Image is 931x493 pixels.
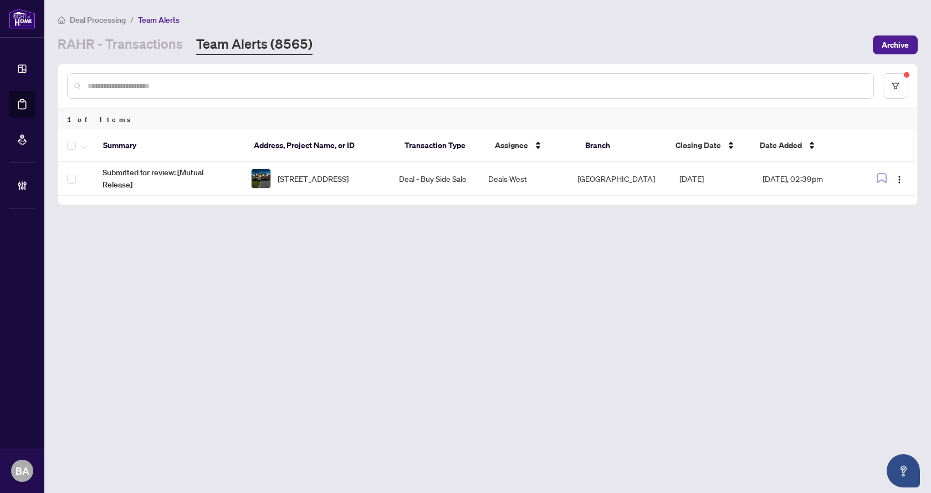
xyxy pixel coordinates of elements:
[667,130,751,162] th: Closing Date
[278,172,349,185] span: [STREET_ADDRESS]
[887,454,920,487] button: Open asap
[569,162,671,196] td: [GEOGRAPHIC_DATA]
[479,162,569,196] td: Deals West
[882,36,909,54] span: Archive
[130,13,134,26] li: /
[58,16,65,24] span: home
[495,139,528,151] span: Assignee
[883,73,908,99] button: filter
[895,175,904,184] img: Logo
[58,35,183,55] a: RAHR - Transactions
[16,463,29,479] span: BA
[396,130,486,162] th: Transaction Type
[891,170,908,187] button: Logo
[70,15,126,25] span: Deal Processing
[892,82,899,90] span: filter
[751,130,860,162] th: Date Added
[576,130,667,162] th: Branch
[486,130,576,162] th: Assignee
[94,130,245,162] th: Summary
[390,162,479,196] td: Deal - Buy Side Sale
[103,166,233,191] span: Submitted for review: [Mutual Release]
[676,139,721,151] span: Closing Date
[873,35,918,54] button: Archive
[671,162,754,196] td: [DATE]
[252,169,270,188] img: thumbnail-img
[760,139,802,151] span: Date Added
[9,8,35,29] img: logo
[196,35,313,55] a: Team Alerts (8565)
[58,109,917,130] div: 1 of Items
[754,162,861,196] td: [DATE], 02:39pm
[138,15,180,25] span: Team Alerts
[245,130,396,162] th: Address, Project Name, or ID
